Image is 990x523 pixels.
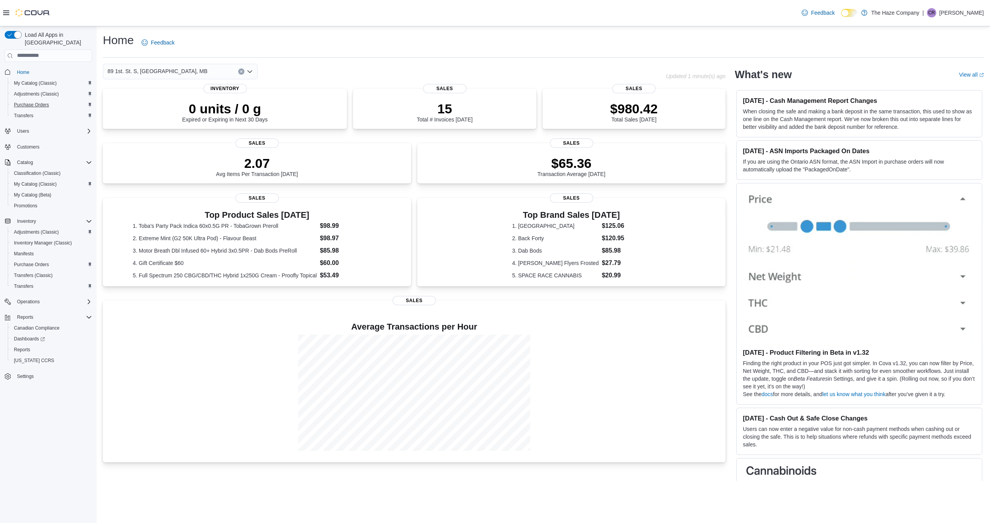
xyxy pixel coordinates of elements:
p: $980.42 [610,101,658,116]
dt: 2. Back Forty [512,234,599,242]
a: Customers [14,142,43,152]
span: Inventory [17,218,36,224]
span: Dashboards [14,336,45,342]
a: Feedback [799,5,838,21]
a: View allExternal link [959,72,984,78]
span: Purchase Orders [11,260,92,269]
div: Transaction Average [DATE] [538,156,606,177]
span: My Catalog (Classic) [11,79,92,88]
span: Customers [14,142,92,152]
span: Operations [17,299,40,305]
span: Feedback [811,9,835,17]
p: 15 [417,101,473,116]
dd: $85.98 [602,246,631,255]
span: Reports [14,313,92,322]
span: Sales [423,84,466,93]
p: The Haze Company [871,8,920,17]
button: Transfers [8,110,95,121]
p: | [922,8,924,17]
span: Settings [17,373,34,379]
p: [PERSON_NAME] [939,8,984,17]
a: let us know what you think [822,391,885,397]
button: My Catalog (Beta) [8,190,95,200]
span: My Catalog (Classic) [11,179,92,189]
a: Home [14,68,32,77]
span: Reports [14,347,30,353]
button: Users [14,126,32,136]
button: Inventory Manager (Classic) [8,238,95,248]
h3: Top Brand Sales [DATE] [512,210,631,220]
button: Transfers (Classic) [8,270,95,281]
button: Canadian Compliance [8,323,95,333]
dd: $53.49 [320,271,381,280]
dd: $60.00 [320,258,381,268]
button: Purchase Orders [8,259,95,270]
p: $65.36 [538,156,606,171]
span: Canadian Compliance [14,325,60,331]
dt: 3. Motor Breath Dbl Infused 60+ Hybrid 3x0.5PR - Dab Bods PreRoll [133,247,317,255]
h3: [DATE] - ASN Imports Packaged On Dates [743,147,976,155]
span: Classification (Classic) [14,170,61,176]
a: Canadian Compliance [11,323,63,333]
span: Settings [14,371,92,381]
p: Finding the right product in your POS just got simpler. In Cova v1.32, you can now filter by Pric... [743,359,976,390]
a: Adjustments (Classic) [11,227,62,237]
span: My Catalog (Beta) [11,190,92,200]
span: CR [928,8,935,17]
span: Purchase Orders [14,261,49,268]
button: Operations [2,296,95,307]
a: My Catalog (Beta) [11,190,55,200]
p: Users can now enter a negative value for non-cash payment methods when cashing out or closing the... [743,425,976,448]
span: Transfers (Classic) [11,271,92,280]
button: Inventory [2,216,95,227]
a: Transfers (Classic) [11,271,56,280]
button: Users [2,126,95,137]
dt: 5. SPACE RACE CANNABIS [512,272,599,279]
h3: [DATE] - Cash Out & Safe Close Changes [743,414,976,422]
button: Reports [2,312,95,323]
span: Purchase Orders [14,102,49,108]
span: Promotions [11,201,92,210]
div: Cindy Russell [927,8,936,17]
span: Transfers [11,282,92,291]
a: Dashboards [11,334,48,344]
em: Beta Features [794,376,828,382]
nav: Complex example [5,63,92,402]
button: My Catalog (Classic) [8,179,95,190]
span: Reports [17,314,33,320]
span: Purchase Orders [11,100,92,109]
button: Purchase Orders [8,99,95,110]
button: Home [2,67,95,78]
svg: External link [979,73,984,77]
span: Manifests [14,251,34,257]
button: Clear input [238,68,244,75]
span: Transfers [14,283,33,289]
a: Feedback [138,35,178,50]
span: Transfers [11,111,92,120]
a: Inventory Manager (Classic) [11,238,75,248]
h2: What's new [735,68,792,81]
span: Washington CCRS [11,356,92,365]
a: Settings [14,372,37,381]
a: Reports [11,345,33,354]
h4: Average Transactions per Hour [109,322,719,332]
span: Canadian Compliance [11,323,92,333]
a: Dashboards [8,333,95,344]
p: See the for more details, and after you’ve given it a try. [743,390,976,398]
dd: $27.79 [602,258,631,268]
span: Sales [236,193,279,203]
button: Promotions [8,200,95,211]
a: [US_STATE] CCRS [11,356,57,365]
button: Reports [8,344,95,355]
dd: $20.99 [602,271,631,280]
dd: $120.95 [602,234,631,243]
button: Transfers [8,281,95,292]
a: Adjustments (Classic) [11,89,62,99]
span: Adjustments (Classic) [14,229,59,235]
button: Customers [2,141,95,152]
span: My Catalog (Beta) [14,192,51,198]
h3: [DATE] - Cash Management Report Changes [743,97,976,104]
span: Users [17,128,29,134]
span: Adjustments (Classic) [14,91,59,97]
a: Promotions [11,201,41,210]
